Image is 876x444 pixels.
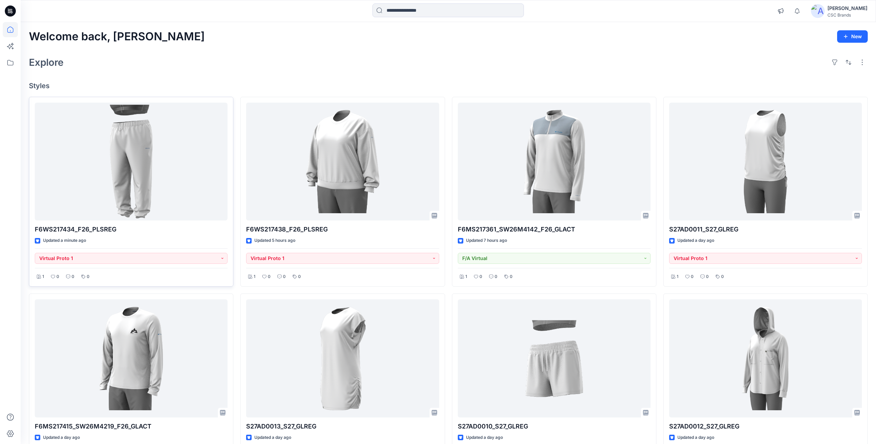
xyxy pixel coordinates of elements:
[246,422,439,431] p: S27AD0013_S27_GLREG
[837,30,868,43] button: New
[458,422,651,431] p: S27AD0010_S27_GLREG
[721,273,724,280] p: 0
[35,299,228,417] a: F6MS217415_SW26M4219_F26_GLACT
[510,273,513,280] p: 0
[268,273,271,280] p: 0
[246,299,439,417] a: S27AD0013_S27_GLREG
[458,225,651,234] p: F6MS217361_SW26M4142_F26_GLACT
[254,237,295,244] p: Updated 5 hours ago
[35,225,228,234] p: F6WS217434_F26_PLSREG
[254,434,291,441] p: Updated a day ago
[827,4,867,12] div: [PERSON_NAME]
[283,273,286,280] p: 0
[479,273,482,280] p: 0
[466,237,507,244] p: Updated 7 hours ago
[458,299,651,417] a: S27AD0010_S27_GLREG
[669,299,862,417] a: S27AD0012_S27_GLREG
[677,434,714,441] p: Updated a day ago
[706,273,709,280] p: 0
[246,103,439,221] a: F6WS217438_F26_PLSREG
[811,4,825,18] img: avatar
[246,225,439,234] p: F6WS217438_F26_PLSREG
[29,82,868,90] h4: Styles
[466,434,503,441] p: Updated a day ago
[298,273,301,280] p: 0
[35,103,228,221] a: F6WS217434_F26_PLSREG
[72,273,74,280] p: 0
[677,273,678,280] p: 1
[669,103,862,221] a: S27AD0011_S27_GLREG
[669,422,862,431] p: S27AD0012_S27_GLREG
[495,273,497,280] p: 0
[29,57,64,68] h2: Explore
[29,30,205,43] h2: Welcome back, [PERSON_NAME]
[465,273,467,280] p: 1
[87,273,89,280] p: 0
[677,237,714,244] p: Updated a day ago
[458,103,651,221] a: F6MS217361_SW26M4142_F26_GLACT
[827,12,867,18] div: CSC Brands
[56,273,59,280] p: 0
[35,422,228,431] p: F6MS217415_SW26M4219_F26_GLACT
[43,237,86,244] p: Updated a minute ago
[691,273,694,280] p: 0
[42,273,44,280] p: 1
[669,225,862,234] p: S27AD0011_S27_GLREG
[43,434,80,441] p: Updated a day ago
[254,273,255,280] p: 1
